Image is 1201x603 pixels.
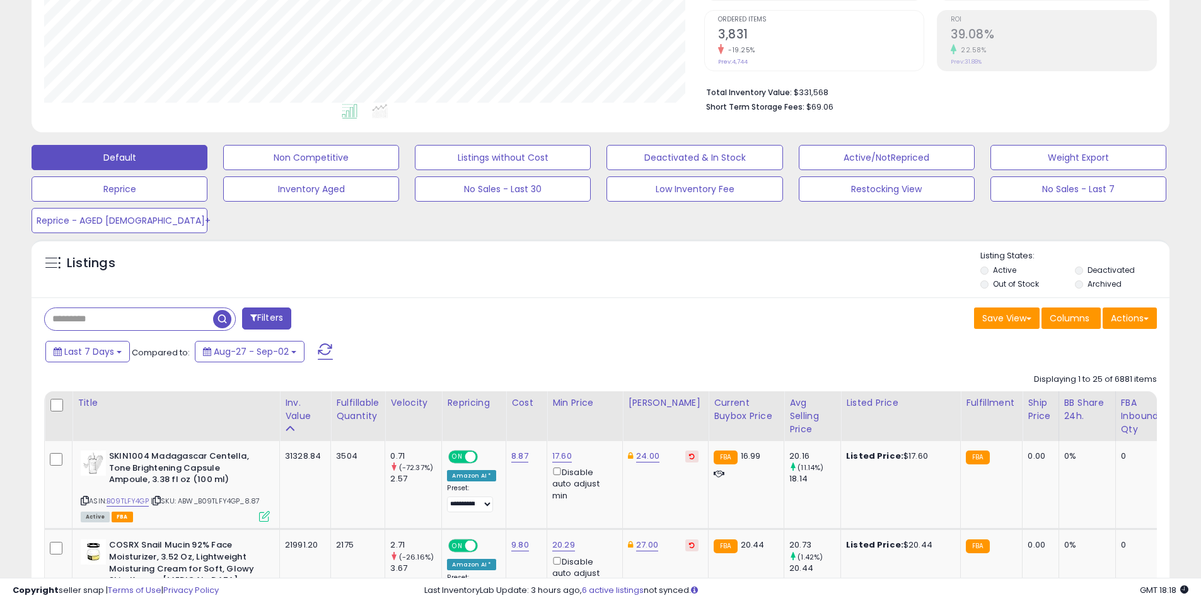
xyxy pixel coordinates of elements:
[399,552,434,562] small: (-26.16%)
[993,279,1039,289] label: Out of Stock
[846,451,951,462] div: $17.60
[476,541,496,551] span: OFF
[214,345,289,358] span: Aug-27 - Sep-02
[951,27,1156,44] h2: 39.08%
[424,585,1188,597] div: Last InventoryLab Update: 3 hours ago, not synced.
[81,451,106,476] img: 31nIkWFeD-L._SL40_.jpg
[846,539,951,551] div: $20.44
[798,552,823,562] small: (1.42%)
[706,87,792,98] b: Total Inventory Value:
[151,496,260,506] span: | SKU: ABW_B09TLFY4GP_8.87
[32,176,207,202] button: Reprice
[511,539,529,551] a: 9.80
[741,450,761,462] span: 16.99
[81,512,110,522] span: All listings currently available for purchase on Amazon
[1121,539,1154,551] div: 0
[636,539,658,551] a: 27.00
[1088,279,1122,289] label: Archived
[1088,265,1135,275] label: Deactivated
[415,176,591,202] button: No Sales - Last 30
[223,145,399,170] button: Non Competitive
[1028,396,1053,423] div: Ship Price
[447,470,496,481] div: Amazon AI *
[447,396,501,410] div: Repricing
[112,512,133,522] span: FBA
[81,539,106,565] img: 31XoiEt9nKL._SL40_.jpg
[109,539,262,601] b: COSRX Snail Mucin 92% Face Moisturizer, 3.52 Oz, Lightweight Moisturing Cream for Soft, Glowy Ski...
[552,396,617,410] div: Min Price
[447,484,496,512] div: Preset:
[974,307,1040,329] button: Save View
[390,396,436,410] div: Velocity
[285,539,321,551] div: 21991.20
[285,451,321,462] div: 31328.84
[706,84,1147,99] li: $331,568
[636,450,659,462] a: 24.00
[1034,374,1157,386] div: Displaying 1 to 25 of 6881 items
[511,450,528,462] a: 8.87
[13,585,219,597] div: seller snap | |
[1050,312,1089,324] span: Columns
[706,101,804,112] b: Short Term Storage Fees:
[846,450,903,462] b: Listed Price:
[1064,396,1110,423] div: BB Share 24h.
[67,255,115,272] h5: Listings
[552,539,575,551] a: 20.29
[951,58,982,66] small: Prev: 31.88%
[132,347,190,359] span: Compared to:
[966,451,989,464] small: FBA
[799,176,975,202] button: Restocking View
[552,465,613,502] div: Disable auto adjust min
[956,45,986,55] small: 22.58%
[724,45,755,55] small: -19.25%
[951,16,1156,23] span: ROI
[714,396,779,423] div: Current Buybox Price
[789,396,835,436] div: Avg Selling Price
[108,584,161,596] a: Terms of Use
[718,16,924,23] span: Ordered Items
[285,396,325,423] div: Inv. value
[1028,451,1048,462] div: 0.00
[447,559,496,570] div: Amazon AI *
[718,27,924,44] h2: 3,831
[552,450,572,462] a: 17.60
[628,396,703,410] div: [PERSON_NAME]
[107,496,149,507] a: B09TLFY4GP
[476,452,496,462] span: OFF
[109,451,262,489] b: SKIN1004 Madagascar Centella, Tone Brightening Capsule Ampoule, 3.38 fl oz (100 ml)
[799,145,975,170] button: Active/NotRepriced
[32,208,207,233] button: Reprice - AGED [DEMOGRAPHIC_DATA]+
[789,451,840,462] div: 20.16
[242,307,291,330] button: Filters
[1121,451,1154,462] div: 0
[966,539,989,553] small: FBA
[789,539,840,551] div: 20.73
[390,563,441,574] div: 3.67
[789,563,840,574] div: 20.44
[390,539,441,551] div: 2.71
[45,341,130,362] button: Last 7 Days
[606,176,782,202] button: Low Inventory Fee
[718,58,748,66] small: Prev: 4,744
[714,539,737,553] small: FBA
[336,539,375,551] div: 2175
[511,396,542,410] div: Cost
[806,101,833,113] span: $69.06
[13,584,59,596] strong: Copyright
[390,451,441,462] div: 0.71
[450,452,466,462] span: ON
[81,451,270,520] div: ASIN:
[415,145,591,170] button: Listings without Cost
[163,584,219,596] a: Privacy Policy
[32,145,207,170] button: Default
[789,473,840,485] div: 18.14
[798,462,823,473] small: (11.14%)
[1028,539,1048,551] div: 0.00
[390,473,441,485] div: 2.57
[990,176,1166,202] button: No Sales - Last 7
[1064,451,1106,462] div: 0%
[336,396,380,423] div: Fulfillable Quantity
[1041,307,1101,329] button: Columns
[78,396,274,410] div: Title
[966,396,1017,410] div: Fulfillment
